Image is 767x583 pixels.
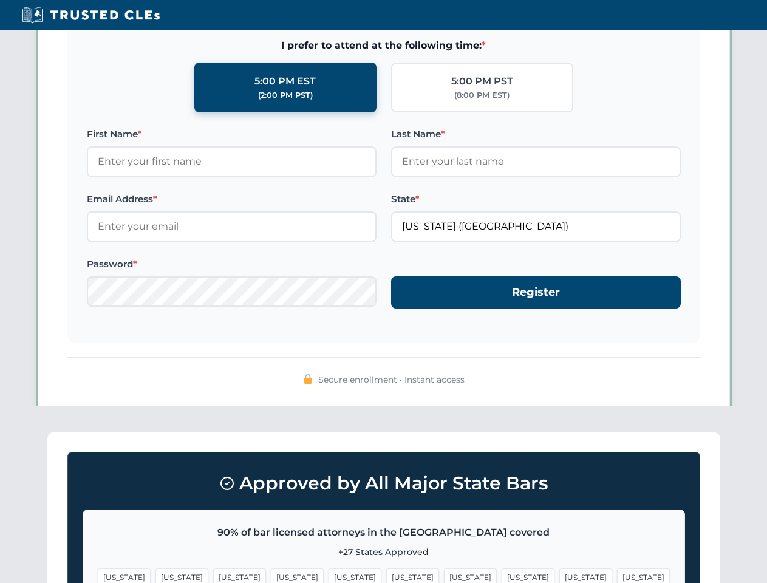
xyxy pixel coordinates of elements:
[98,545,670,559] p: +27 States Approved
[303,374,313,384] img: 🔒
[391,276,681,309] button: Register
[87,127,377,141] label: First Name
[98,525,670,540] p: 90% of bar licensed attorneys in the [GEOGRAPHIC_DATA] covered
[391,211,681,242] input: Florida (FL)
[87,211,377,242] input: Enter your email
[18,6,163,24] img: Trusted CLEs
[391,146,681,177] input: Enter your last name
[87,38,681,53] span: I prefer to attend at the following time:
[451,73,513,89] div: 5:00 PM PST
[258,89,313,101] div: (2:00 PM PST)
[87,146,377,177] input: Enter your first name
[87,192,377,206] label: Email Address
[391,127,681,141] label: Last Name
[83,467,685,500] h3: Approved by All Major State Bars
[254,73,316,89] div: 5:00 PM EST
[391,192,681,206] label: State
[454,89,510,101] div: (8:00 PM EST)
[87,257,377,271] label: Password
[318,373,465,386] span: Secure enrollment • Instant access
